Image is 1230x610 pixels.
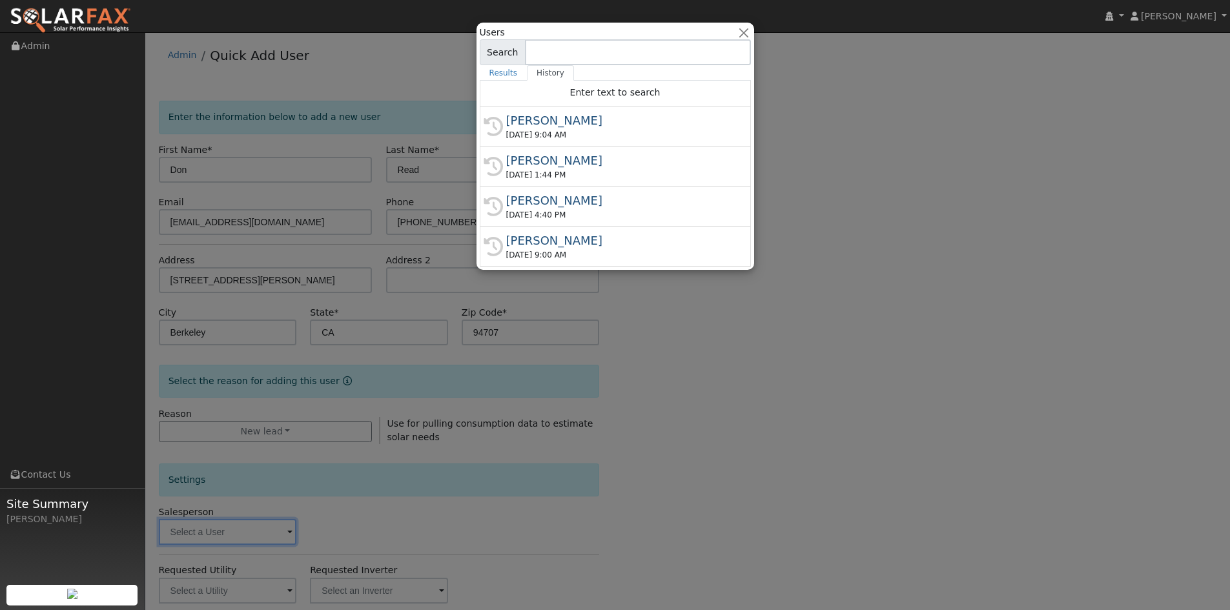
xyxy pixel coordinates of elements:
[506,209,736,221] div: [DATE] 4:40 PM
[484,237,503,256] i: History
[480,65,528,81] a: Results
[484,117,503,136] i: History
[6,495,138,513] span: Site Summary
[1141,11,1216,21] span: [PERSON_NAME]
[506,169,736,181] div: [DATE] 1:44 PM
[506,152,736,169] div: [PERSON_NAME]
[506,129,736,141] div: [DATE] 9:04 AM
[480,26,505,39] span: Users
[506,232,736,249] div: [PERSON_NAME]
[484,197,503,216] i: History
[480,39,526,65] span: Search
[67,589,77,599] img: retrieve
[506,192,736,209] div: [PERSON_NAME]
[570,87,661,97] span: Enter text to search
[506,112,736,129] div: [PERSON_NAME]
[506,249,736,261] div: [DATE] 9:00 AM
[484,157,503,176] i: History
[6,513,138,526] div: [PERSON_NAME]
[527,65,574,81] a: History
[10,7,131,34] img: SolarFax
